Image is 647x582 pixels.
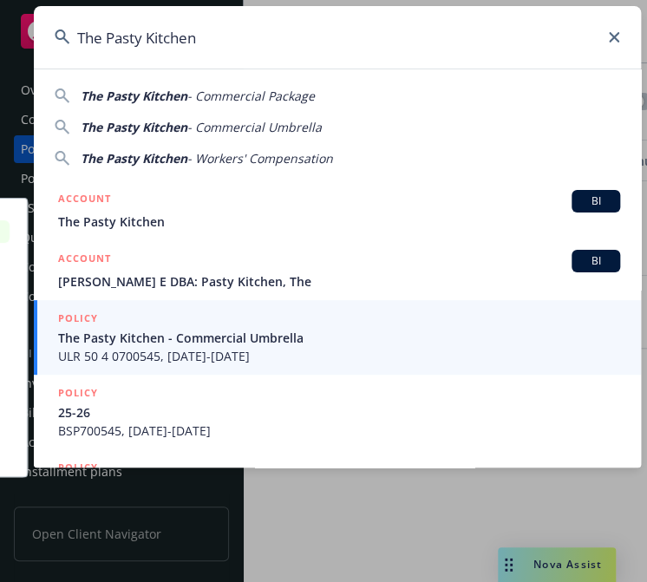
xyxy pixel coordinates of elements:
a: ACCOUNTBIThe Pasty Kitchen [34,180,641,240]
h5: ACCOUNT [58,190,111,211]
h5: ACCOUNT [58,250,111,271]
a: ACCOUNTBI[PERSON_NAME] E DBA: Pasty Kitchen, The [34,240,641,300]
span: ULR 50 4 0700545, [DATE]-[DATE] [58,347,620,365]
span: 25-26 [58,403,620,422]
a: POLICYThe Pasty Kitchen - Commercial UmbrellaULR 50 4 0700545, [DATE]-[DATE] [34,300,641,375]
span: The Pasty Kitchen [81,88,187,104]
span: The Pasty Kitchen [58,213,620,231]
h5: POLICY [58,384,98,402]
span: The Pasty Kitchen - Commercial Umbrella [58,329,620,347]
span: BI [578,253,613,269]
span: - Commercial Package [187,88,315,104]
a: POLICY [34,449,641,524]
span: [PERSON_NAME] E DBA: Pasty Kitchen, The [58,272,620,291]
h5: POLICY [58,459,98,476]
span: BSP700545, [DATE]-[DATE] [58,422,620,440]
input: Search... [34,6,641,69]
span: The Pasty Kitchen [81,150,187,167]
span: - Workers' Compensation [187,150,333,167]
h5: POLICY [58,310,98,327]
a: POLICY25-26BSP700545, [DATE]-[DATE] [34,375,641,449]
span: BI [578,193,613,209]
span: - Commercial Umbrella [187,119,322,135]
span: The Pasty Kitchen [81,119,187,135]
